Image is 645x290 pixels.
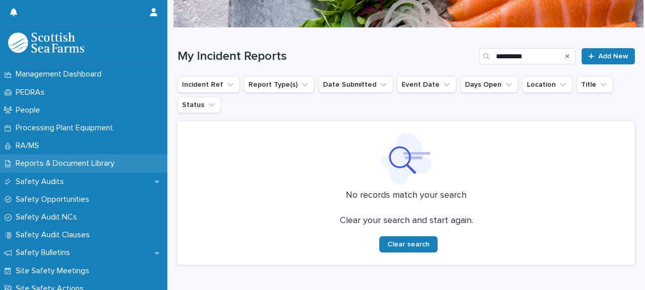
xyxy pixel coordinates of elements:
[387,241,429,248] span: Clear search
[460,77,518,93] button: Days Open
[479,48,576,64] input: Search
[177,77,240,93] button: Incident Ref
[190,190,623,201] p: No records match your search
[8,32,84,53] img: bPIBxiqnSb2ggTQWdOVV
[12,212,85,222] p: Safety Audit NCs
[12,105,48,115] p: People
[177,49,475,64] h1: My Incident Reports
[12,88,53,97] p: PEDRAs
[12,123,121,133] p: Processing Plant Equipment
[577,77,613,93] button: Title
[340,215,473,227] p: Clear your search and start again.
[12,266,97,276] p: Site Safety Meetings
[12,159,123,168] p: Reports & Document Library
[12,177,72,187] p: Safety Audits
[177,97,221,113] button: Status
[12,141,47,151] p: RA/MS
[12,195,97,204] p: Safety Opportunities
[397,77,456,93] button: Event Date
[379,236,438,252] button: Clear search
[244,77,314,93] button: Report Type(s)
[318,77,393,93] button: Date Submitted
[12,248,78,258] p: Safety Bulletins
[522,77,572,93] button: Location
[582,48,635,64] a: Add New
[12,69,110,79] p: Management Dashboard
[598,53,628,60] span: Add New
[12,230,98,240] p: Safety Audit Clauses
